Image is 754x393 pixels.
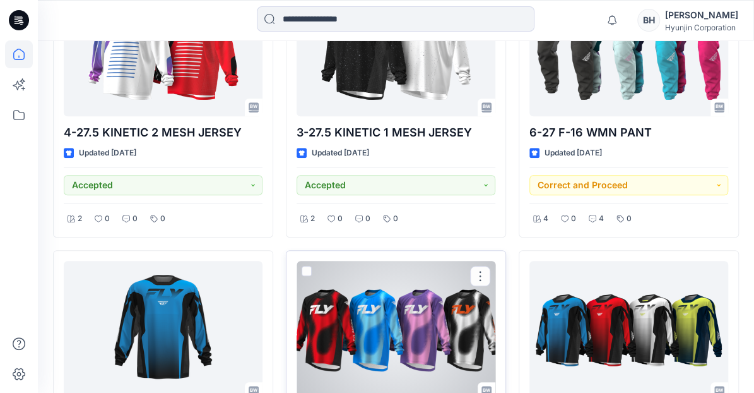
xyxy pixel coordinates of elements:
p: 0 [571,212,576,226]
p: Updated [DATE] [545,147,602,160]
div: Hyunjin Corporation [665,23,738,32]
p: Updated [DATE] [312,147,369,160]
p: 0 [105,212,110,226]
p: 4 [599,212,604,226]
p: 3-27.5 KINETIC 1 MESH JERSEY [297,124,495,142]
p: 4 [543,212,548,226]
p: 0 [133,212,138,226]
p: 6-27 F-16 WMN PANT [529,124,728,142]
p: 0 [365,212,370,226]
p: 0 [627,212,632,226]
p: 4-27.5 KINETIC 2 MESH JERSEY [64,124,262,142]
p: 2 [310,212,315,226]
p: 0 [393,212,398,226]
p: 0 [160,212,165,226]
p: 0 [338,212,343,226]
div: [PERSON_NAME] [665,8,738,23]
div: BH [637,9,660,32]
p: Updated [DATE] [79,147,136,160]
p: 2 [78,212,82,226]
